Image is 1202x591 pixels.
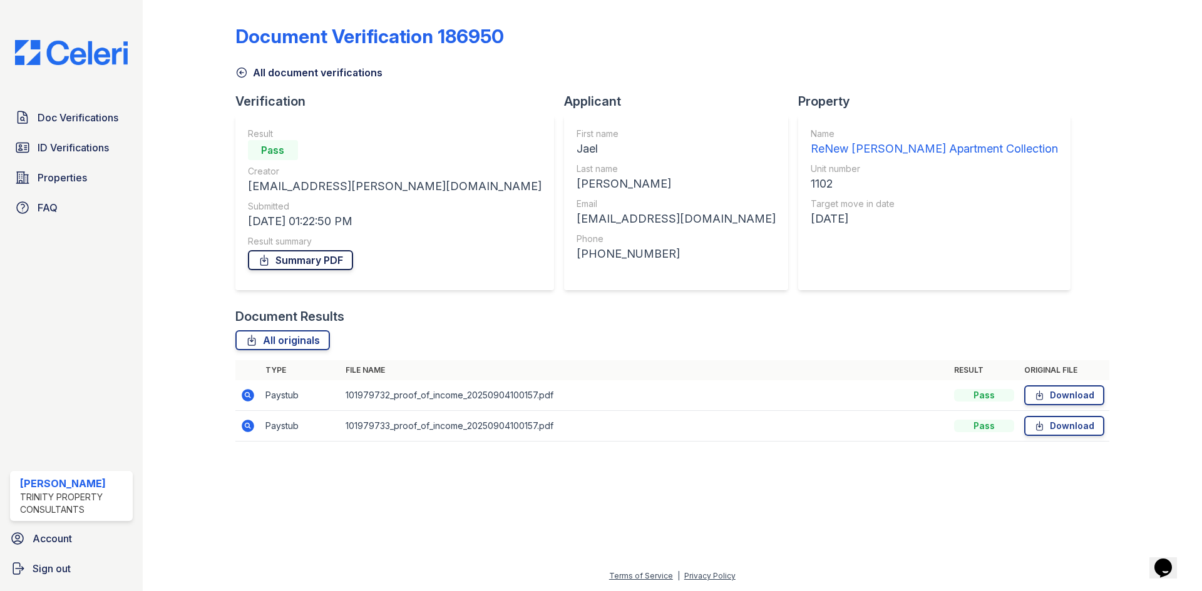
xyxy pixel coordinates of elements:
[577,210,776,228] div: [EMAIL_ADDRESS][DOMAIN_NAME]
[677,571,680,580] div: |
[811,128,1058,140] div: Name
[10,165,133,190] a: Properties
[235,330,330,350] a: All originals
[5,526,138,551] a: Account
[260,411,341,442] td: Paystub
[1019,360,1109,380] th: Original file
[10,195,133,220] a: FAQ
[577,233,776,245] div: Phone
[38,200,58,215] span: FAQ
[10,135,133,160] a: ID Verifications
[5,40,138,65] img: CE_Logo_Blue-a8612792a0a2168367f1c8372b55b34899dd931a85d93a1a3d3e32e68fde9ad4.png
[684,571,736,580] a: Privacy Policy
[248,250,353,270] a: Summary PDF
[20,476,128,491] div: [PERSON_NAME]
[798,93,1081,110] div: Property
[10,105,133,130] a: Doc Verifications
[811,175,1058,193] div: 1102
[248,213,542,230] div: [DATE] 01:22:50 PM
[235,65,383,80] a: All document verifications
[341,380,949,411] td: 101979732_proof_of_income_20250904100157.pdf
[38,140,109,155] span: ID Verifications
[1024,385,1104,405] a: Download
[577,128,776,140] div: First name
[577,163,776,175] div: Last name
[1024,416,1104,436] a: Download
[341,360,949,380] th: File name
[20,491,128,516] div: Trinity Property Consultants
[248,235,542,248] div: Result summary
[260,380,341,411] td: Paystub
[248,178,542,195] div: [EMAIL_ADDRESS][PERSON_NAME][DOMAIN_NAME]
[235,25,504,48] div: Document Verification 186950
[577,175,776,193] div: [PERSON_NAME]
[811,210,1058,228] div: [DATE]
[33,531,72,546] span: Account
[248,165,542,178] div: Creator
[1149,541,1189,578] iframe: chat widget
[564,93,798,110] div: Applicant
[33,561,71,576] span: Sign out
[954,420,1014,432] div: Pass
[5,556,138,581] a: Sign out
[235,93,564,110] div: Verification
[341,411,949,442] td: 101979733_proof_of_income_20250904100157.pdf
[811,163,1058,175] div: Unit number
[954,389,1014,402] div: Pass
[609,571,673,580] a: Terms of Service
[811,128,1058,158] a: Name ReNew [PERSON_NAME] Apartment Collection
[811,198,1058,210] div: Target move in date
[260,360,341,380] th: Type
[235,308,344,325] div: Document Results
[248,128,542,140] div: Result
[38,110,118,125] span: Doc Verifications
[577,198,776,210] div: Email
[577,140,776,158] div: Jael
[577,245,776,263] div: [PHONE_NUMBER]
[38,170,87,185] span: Properties
[248,140,298,160] div: Pass
[248,200,542,213] div: Submitted
[949,360,1019,380] th: Result
[811,140,1058,158] div: ReNew [PERSON_NAME] Apartment Collection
